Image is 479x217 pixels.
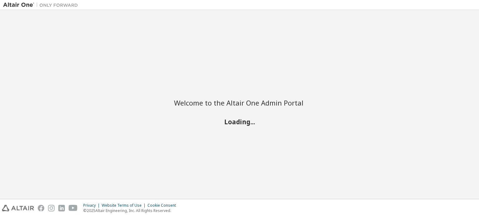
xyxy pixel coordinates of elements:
[102,203,148,208] div: Website Terms of Use
[83,203,102,208] div: Privacy
[69,205,78,211] img: youtube.svg
[83,208,180,213] p: © 2025 Altair Engineering, Inc. All Rights Reserved.
[2,205,34,211] img: altair_logo.svg
[38,205,44,211] img: facebook.svg
[174,98,305,107] h2: Welcome to the Altair One Admin Portal
[48,205,55,211] img: instagram.svg
[148,203,180,208] div: Cookie Consent
[58,205,65,211] img: linkedin.svg
[174,117,305,126] h2: Loading...
[3,2,81,8] img: Altair One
